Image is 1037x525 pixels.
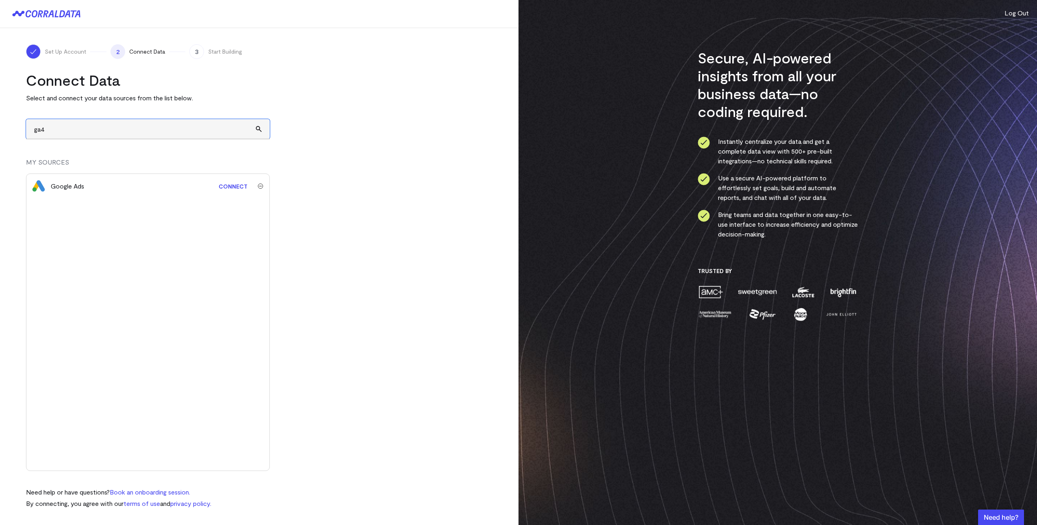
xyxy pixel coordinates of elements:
[1004,8,1029,18] button: Log Out
[32,180,45,193] img: google_ads-c8121f33.png
[26,71,270,89] h2: Connect Data
[45,48,86,56] span: Set Up Account
[26,93,270,103] p: Select and connect your data sources from the list below.
[215,179,252,194] a: Connect
[792,307,809,321] img: moon-juice-c312e729.png
[208,48,242,56] span: Start Building
[51,181,84,191] div: Google Ads
[698,267,858,275] h3: Trusted By
[124,499,160,507] a: terms of use
[698,173,858,202] li: Use a secure AI-powered platform to effortlessly set goals, build and automate reports, and chat ...
[698,137,858,166] li: Instantly centralize your data and get a complete data view with 500+ pre-built integrations—no t...
[825,307,858,321] img: john-elliott-25751c40.png
[26,487,211,497] p: Need help or have questions?
[111,44,125,59] span: 2
[791,285,815,299] img: lacoste-7a6b0538.png
[748,307,777,321] img: pfizer-e137f5fc.png
[258,183,263,189] img: trash-40e54a27.svg
[26,119,270,139] input: Search and add other data sources
[26,157,270,174] div: MY SOURCES
[29,48,37,56] img: ico-check-white-5ff98cb1.svg
[698,285,724,299] img: amc-0b11a8f1.png
[698,307,733,321] img: amnh-5afada46.png
[170,499,211,507] a: privacy policy.
[698,210,710,222] img: ico-check-circle-4b19435c.svg
[829,285,858,299] img: brightfin-a251e171.png
[189,44,204,59] span: 3
[737,285,778,299] img: sweetgreen-1d1fb32c.png
[110,488,190,496] a: Book an onboarding session.
[698,49,858,120] h3: Secure, AI-powered insights from all your business data—no coding required.
[129,48,165,56] span: Connect Data
[698,137,710,149] img: ico-check-circle-4b19435c.svg
[26,499,211,508] p: By connecting, you agree with our and
[698,173,710,185] img: ico-check-circle-4b19435c.svg
[698,210,858,239] li: Bring teams and data together in one easy-to-use interface to increase efficiency and optimize de...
